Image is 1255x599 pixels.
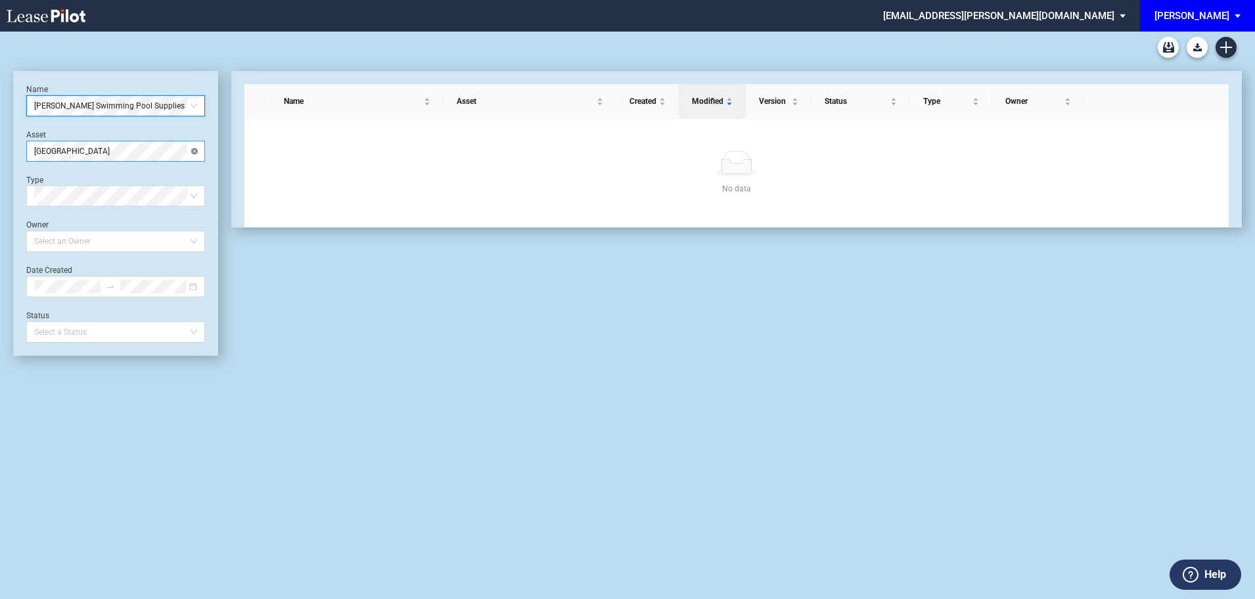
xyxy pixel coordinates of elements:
span: Type [923,95,970,108]
span: Freshfields Village [34,141,197,161]
th: Version [746,84,811,119]
span: to [106,282,115,291]
th: Created [616,84,679,119]
span: Modified [692,95,723,108]
label: Type [26,176,43,185]
th: Name [271,84,444,119]
span: Created [629,95,656,108]
button: Help [1170,560,1241,590]
div: No data [260,182,1213,195]
span: Name [284,95,421,108]
span: close-circle [191,148,198,155]
label: Help [1204,566,1226,583]
div: [PERSON_NAME] [1154,10,1229,22]
md-menu: Download Blank Form List [1183,37,1212,58]
label: Name [26,85,48,94]
label: Asset [26,130,46,139]
span: Version [759,95,789,108]
button: Download Blank Form [1187,37,1208,58]
label: Date Created [26,266,72,275]
th: Type [910,84,992,119]
label: Status [26,311,49,320]
span: Owner [1005,95,1062,108]
a: Create new document [1216,37,1237,58]
th: Asset [444,84,616,119]
th: Owner [992,84,1084,119]
th: Modified [679,84,746,119]
label: Owner [26,220,49,229]
span: Asset [457,95,594,108]
th: Status [811,84,910,119]
a: Archive [1158,37,1179,58]
span: Status [825,95,888,108]
span: Leslie’s Swimming Pool Supplies [34,96,197,116]
span: swap-right [106,282,115,291]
